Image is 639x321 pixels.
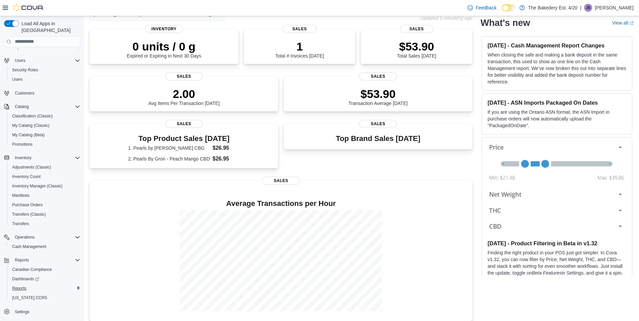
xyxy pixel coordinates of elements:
[7,130,83,140] button: My Catalog (Beta)
[465,1,499,14] a: Feedback
[9,173,43,181] a: Inventory Count
[595,4,634,12] p: [PERSON_NAME]
[336,135,420,143] h3: Top Brand Sales [DATE]
[487,240,627,247] h3: [DATE] - Product Filtering in Beta in v1.32
[9,275,80,283] span: Dashboards
[12,165,51,170] span: Adjustments (Classic)
[349,87,408,106] div: Transaction Average [DATE]
[1,102,83,111] button: Catalog
[9,294,50,302] a: [US_STATE] CCRS
[12,193,29,198] span: Manifests
[7,210,83,219] button: Transfers (Classic)
[9,112,56,120] a: Classification (Classic)
[487,109,627,129] p: If you are using the Ontario ASN format, the ASN Import in purchase orders will now automatically...
[12,244,46,249] span: Cash Management
[9,294,80,302] span: Washington CCRS
[12,267,52,272] span: Canadian Compliance
[12,233,37,241] button: Operations
[9,284,29,292] a: Reports
[9,201,80,209] span: Purchase Orders
[12,154,34,162] button: Inventory
[15,104,29,109] span: Catalog
[7,293,83,302] button: [US_STATE] CCRS
[12,276,39,282] span: Dashboards
[1,233,83,242] button: Operations
[487,42,627,49] h3: [DATE] - Cash Management Report Changes
[487,99,627,106] h3: [DATE] - ASN Imports Packaged On Dates
[9,284,80,292] span: Reports
[584,4,592,12] div: Jodie Brokopp
[1,153,83,163] button: Inventory
[12,154,80,162] span: Inventory
[586,4,590,12] span: JB
[7,265,83,274] button: Canadian Compliance
[359,72,397,80] span: Sales
[9,140,35,148] a: Promotions
[7,121,83,130] button: My Catalog (Classic)
[480,17,530,28] h2: What's new
[400,25,433,33] span: Sales
[213,155,240,163] dd: $26.95
[15,91,34,96] span: Customers
[165,120,203,128] span: Sales
[145,25,183,33] span: Inventory
[1,56,83,65] button: Users
[397,40,436,59] div: Total Sales [DATE]
[9,112,80,120] span: Classification (Classic)
[9,131,80,139] span: My Catalog (Beta)
[7,219,83,228] button: Transfers
[12,103,31,111] button: Catalog
[12,113,53,119] span: Classification (Classic)
[275,40,324,53] p: 1
[476,4,496,11] span: Feedback
[9,201,45,209] a: Purchase Orders
[148,87,220,101] p: 2.00
[1,255,83,265] button: Reports
[9,191,32,200] a: Manifests
[12,308,32,316] a: Settings
[7,284,83,293] button: Reports
[7,172,83,181] button: Inventory Count
[15,155,31,160] span: Inventory
[15,257,29,263] span: Reports
[397,40,436,53] p: $53.90
[9,265,55,274] a: Canadian Compliance
[9,220,80,228] span: Transfers
[580,4,581,12] p: |
[213,144,240,152] dd: $26.95
[349,87,408,101] p: $53.90
[9,182,80,190] span: Inventory Manager (Classic)
[502,4,516,11] input: Dark Mode
[128,135,240,143] h3: Top Product Sales [DATE]
[12,233,80,241] span: Operations
[262,177,300,185] span: Sales
[12,89,37,97] a: Customers
[532,271,562,276] em: Beta Features
[7,163,83,172] button: Adjustments (Classic)
[15,309,29,315] span: Settings
[9,243,80,251] span: Cash Management
[275,40,324,59] div: Total # Invoices [DATE]
[9,173,80,181] span: Inventory Count
[1,307,83,316] button: Settings
[15,58,25,63] span: Users
[612,20,634,26] a: View allExternal link
[12,57,28,65] button: Users
[7,242,83,251] button: Cash Management
[12,123,50,128] span: My Catalog (Classic)
[165,72,203,80] span: Sales
[420,15,472,21] p: Updated 1 minute(s) ago
[9,220,32,228] a: Transfers
[9,75,80,83] span: Users
[13,4,44,11] img: Cova
[630,21,634,25] svg: External link
[19,20,80,34] span: Load All Apps in [GEOGRAPHIC_DATA]
[9,75,25,83] a: Users
[12,221,29,226] span: Transfers
[9,66,41,74] a: Security Roles
[148,87,220,106] div: Avg Items Per Transaction [DATE]
[9,191,80,200] span: Manifests
[9,131,47,139] a: My Catalog (Beta)
[12,174,41,179] span: Inventory Count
